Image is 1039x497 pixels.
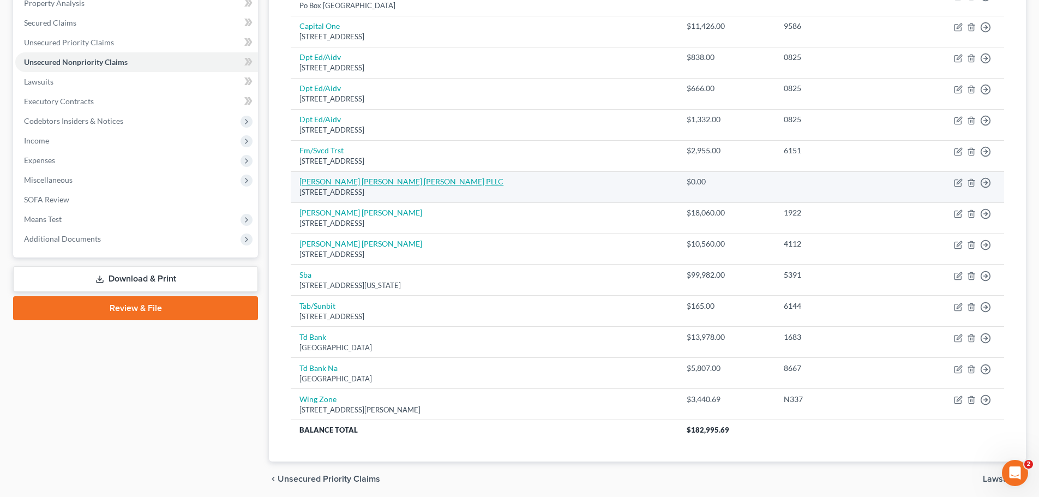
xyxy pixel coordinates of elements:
a: Dpt Ed/Aidv [299,83,341,93]
span: Miscellaneous [24,175,73,184]
a: [PERSON_NAME] [PERSON_NAME] [299,239,422,248]
div: [STREET_ADDRESS] [299,218,669,229]
div: $0.00 [687,176,766,187]
span: Income [24,136,49,145]
iframe: Intercom live chat [1002,460,1028,486]
a: Review & File [13,296,258,320]
div: $13,978.00 [687,332,766,343]
span: Expenses [24,155,55,165]
a: Unsecured Priority Claims [15,33,258,52]
div: [STREET_ADDRESS] [299,312,669,322]
a: Unsecured Nonpriority Claims [15,52,258,72]
div: 0825 [784,114,892,125]
a: Lawsuits [15,72,258,92]
div: $10,560.00 [687,238,766,249]
span: 2 [1024,460,1033,469]
div: 4112 [784,238,892,249]
i: chevron_left [269,475,278,483]
a: Secured Claims [15,13,258,33]
span: Unsecured Priority Claims [24,38,114,47]
div: 5391 [784,270,892,280]
div: $18,060.00 [687,207,766,218]
div: $99,982.00 [687,270,766,280]
a: Capital One [299,21,340,31]
div: $2,955.00 [687,145,766,156]
span: Unsecured Priority Claims [278,475,380,483]
div: 0825 [784,52,892,63]
a: Wing Zone [299,394,337,404]
a: SOFA Review [15,190,258,209]
div: $165.00 [687,301,766,312]
div: $1,332.00 [687,114,766,125]
button: Lawsuits chevron_right [983,475,1026,483]
span: SOFA Review [24,195,69,204]
a: Download & Print [13,266,258,292]
a: Executory Contracts [15,92,258,111]
div: 1683 [784,332,892,343]
a: [PERSON_NAME] [PERSON_NAME] [PERSON_NAME] PLLC [299,177,503,186]
a: Dpt Ed/Aidv [299,52,341,62]
div: [STREET_ADDRESS] [299,32,669,42]
div: N337 [784,394,892,405]
div: $666.00 [687,83,766,94]
a: Td Bank [299,332,326,342]
div: 0825 [784,83,892,94]
a: Tab/Sunbit [299,301,335,310]
div: Po Box [GEOGRAPHIC_DATA] [299,1,669,11]
a: Sba [299,270,311,279]
a: Dpt Ed/Aidv [299,115,341,124]
div: 8667 [784,363,892,374]
span: $182,995.69 [687,426,729,434]
div: [STREET_ADDRESS] [299,125,669,135]
div: [GEOGRAPHIC_DATA] [299,343,669,353]
span: Codebtors Insiders & Notices [24,116,123,125]
a: Fm/Svcd Trst [299,146,344,155]
div: [STREET_ADDRESS] [299,94,669,104]
th: Balance Total [291,420,678,440]
span: Secured Claims [24,18,76,27]
div: [STREET_ADDRESS][PERSON_NAME] [299,405,669,415]
div: [STREET_ADDRESS] [299,187,669,197]
div: [STREET_ADDRESS][US_STATE] [299,280,669,291]
button: chevron_left Unsecured Priority Claims [269,475,380,483]
span: Executory Contracts [24,97,94,106]
span: Lawsuits [24,77,53,86]
div: [GEOGRAPHIC_DATA] [299,374,669,384]
span: Means Test [24,214,62,224]
span: Unsecured Nonpriority Claims [24,57,128,67]
div: $11,426.00 [687,21,766,32]
div: 1922 [784,207,892,218]
span: Lawsuits [983,475,1017,483]
div: [STREET_ADDRESS] [299,249,669,260]
div: 9586 [784,21,892,32]
div: [STREET_ADDRESS] [299,63,669,73]
div: 6144 [784,301,892,312]
a: [PERSON_NAME] [PERSON_NAME] [299,208,422,217]
div: $3,440.69 [687,394,766,405]
div: $838.00 [687,52,766,63]
div: $5,807.00 [687,363,766,374]
span: Additional Documents [24,234,101,243]
a: Td Bank Na [299,363,338,373]
div: 6151 [784,145,892,156]
div: [STREET_ADDRESS] [299,156,669,166]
